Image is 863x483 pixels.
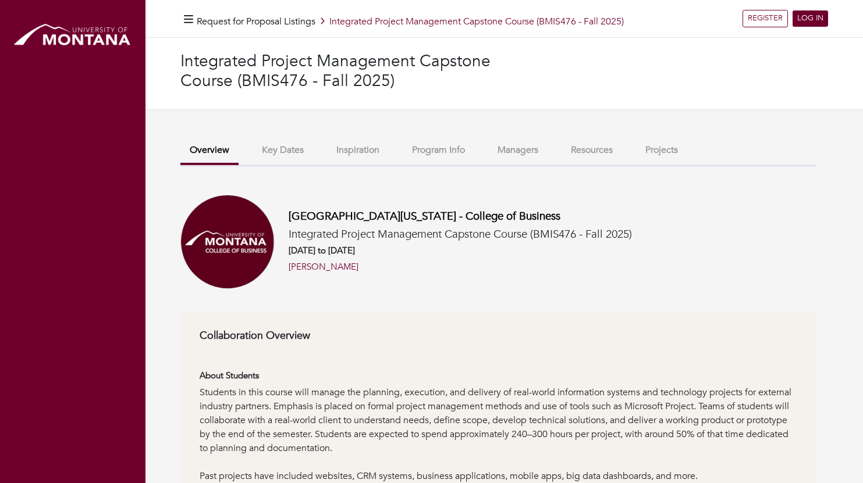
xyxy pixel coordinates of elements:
h5: Integrated Project Management Capstone Course (BMIS476 - Fall 2025) [197,16,624,27]
a: [PERSON_NAME] [289,260,358,274]
a: Request for Proposal Listings [197,15,315,28]
img: montana_logo.png [12,20,134,51]
button: Key Dates [253,138,313,163]
img: Univeristy%20of%20Montana%20College%20of%20Business.png [180,195,275,289]
h6: Collaboration Overview [200,330,797,342]
h6: [DATE] to [DATE] [289,245,632,256]
button: Projects [636,138,687,163]
button: Overview [180,138,239,165]
button: Inspiration [327,138,389,163]
h3: Integrated Project Management Capstone Course (BMIS476 - Fall 2025) [180,52,505,91]
div: Past projects have included websites, CRM systems, business applications, mobile apps, big data d... [200,469,797,483]
a: REGISTER [743,10,788,27]
button: Managers [488,138,548,163]
h5: Integrated Project Management Capstone Course (BMIS476 - Fall 2025) [289,228,632,241]
a: LOG IN [793,10,828,27]
a: [GEOGRAPHIC_DATA][US_STATE] - College of Business [289,209,560,224]
h6: About Students [200,370,797,381]
button: Program Info [403,138,474,163]
button: Resources [562,138,622,163]
div: Students in this course will manage the planning, execution, and delivery of real-world informati... [200,385,797,469]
